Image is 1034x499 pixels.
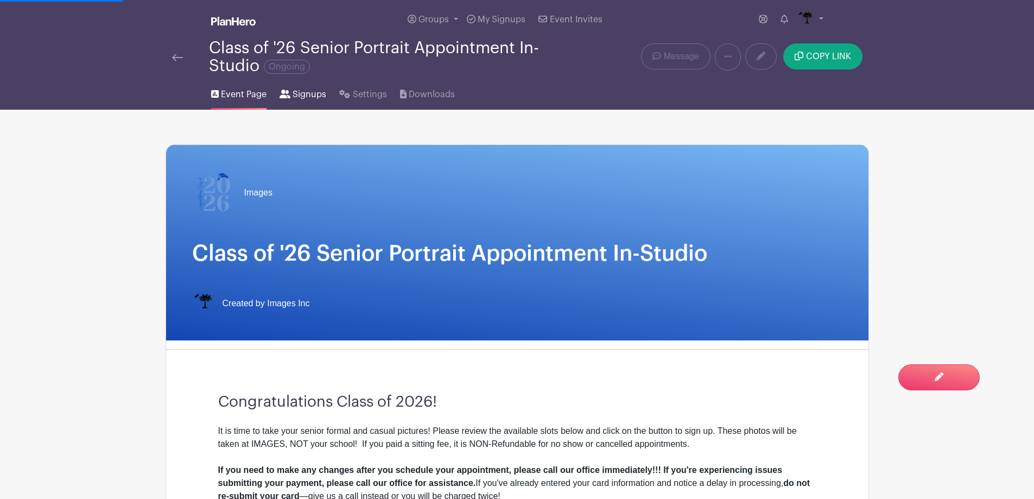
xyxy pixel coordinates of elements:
div: It is time to take your senior formal and casual pictures! Please review the available slots belo... [218,425,816,451]
img: logo_white-6c42ec7e38ccf1d336a20a19083b03d10ae64f83f12c07503d8b9e83406b4c7d.svg [211,17,256,26]
img: IMAGES%20logo%20transparenT%20PNG%20s.png [797,11,814,28]
span: Created by Images Inc [223,297,310,310]
a: Signups [280,75,326,110]
span: Settings [353,88,387,101]
a: Event Page [211,75,267,110]
span: Message [664,50,699,63]
span: COPY LINK [806,52,851,61]
button: COPY LINK [783,43,862,70]
span: Event Invites [550,15,602,24]
span: Ongoing [264,60,310,74]
span: Images [244,186,272,199]
div: Class of '26 Senior Portrait Appointment In-Studio [209,39,561,75]
span: Event Page [221,88,267,101]
a: Downloads [400,75,455,110]
span: My Signups [478,15,525,24]
img: IMAGES%20logo%20transparenT%20PNG%20s.png [192,293,214,314]
span: Groups [418,15,449,24]
h1: Class of '26 Senior Portrait Appointment In-Studio [192,241,842,267]
strong: If you need to make any changes after you schedule your appointment, please call our office immed... [218,465,783,488]
a: Message [641,43,710,70]
a: Settings [339,75,386,110]
span: Downloads [409,88,455,101]
img: back-arrow-29a5d9b10d5bd6ae65dc969a981735edf675c4d7a1fe02e03b50dbd4ba3cdb55.svg [172,54,183,61]
span: Signups [293,88,326,101]
img: 2026%20logo%20(2).png [192,171,236,214]
h3: Congratulations Class of 2026! [218,393,816,412]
